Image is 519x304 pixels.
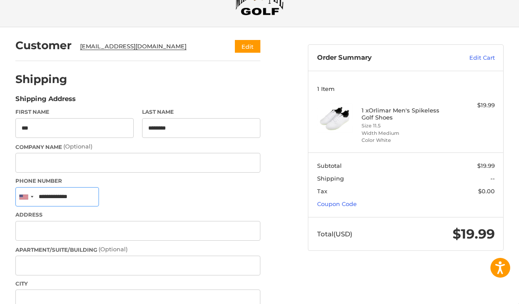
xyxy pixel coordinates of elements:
[15,142,261,151] label: Company Name
[317,230,352,238] span: Total (USD)
[15,39,72,52] h2: Customer
[362,137,448,144] li: Color White
[317,85,495,92] h3: 1 Item
[438,54,495,62] a: Edit Cart
[490,175,495,182] span: --
[362,130,448,137] li: Width Medium
[15,245,261,254] label: Apartment/Suite/Building
[235,40,260,53] button: Edit
[317,54,439,62] h3: Order Summary
[317,200,357,207] a: Coupon Code
[477,162,495,169] span: $19.99
[15,280,261,288] label: City
[16,188,36,206] div: United States: +1
[15,177,261,185] label: Phone Number
[317,175,344,182] span: Shipping
[317,188,327,195] span: Tax
[99,246,128,253] small: (Optional)
[15,108,134,116] label: First Name
[362,107,448,121] h4: 1 x Orlimar Men's Spikeless Golf Shoes
[362,122,448,130] li: Size 11.5
[63,143,92,150] small: (Optional)
[478,188,495,195] span: $0.00
[317,162,342,169] span: Subtotal
[450,101,495,110] div: $19.99
[15,94,76,108] legend: Shipping Address
[15,72,67,86] h2: Shipping
[453,226,495,242] span: $19.99
[15,211,261,219] label: Address
[142,108,260,116] label: Last Name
